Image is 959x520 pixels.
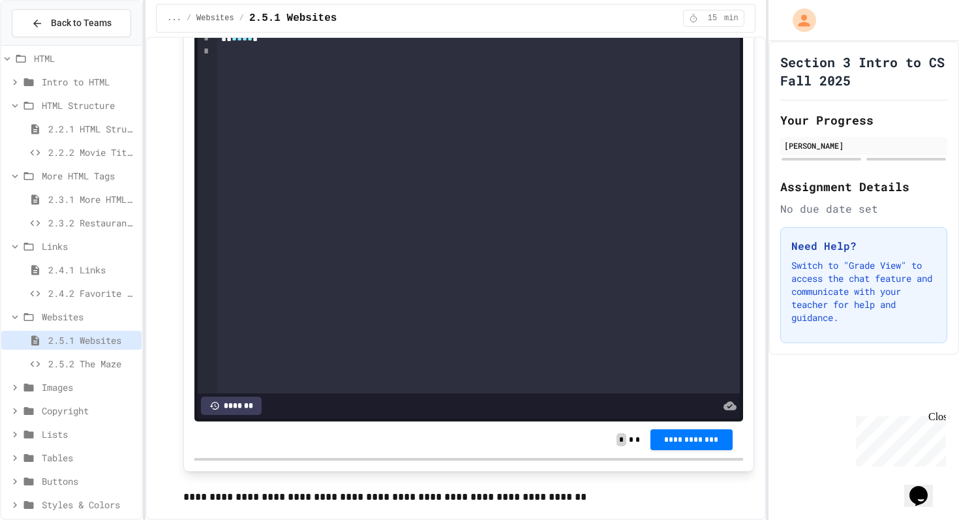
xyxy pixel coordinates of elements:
[48,286,136,300] span: 2.4.2 Favorite Links
[42,380,136,394] span: Images
[48,357,136,371] span: 2.5.2 The Maze
[779,5,819,35] div: My Account
[780,201,947,217] div: No due date set
[48,333,136,347] span: 2.5.1 Websites
[702,13,723,23] span: 15
[791,259,936,324] p: Switch to "Grade View" to access the chat feature and communicate with your teacher for help and ...
[42,310,136,324] span: Websites
[48,263,136,277] span: 2.4.1 Links
[780,177,947,196] h2: Assignment Details
[42,474,136,488] span: Buttons
[42,404,136,418] span: Copyright
[780,53,947,89] h1: Section 3 Intro to CS Fall 2025
[784,140,943,151] div: [PERSON_NAME]
[51,16,112,30] span: Back to Teams
[42,427,136,441] span: Lists
[239,13,244,23] span: /
[780,111,947,129] h2: Your Progress
[42,99,136,112] span: HTML Structure
[42,498,136,512] span: Styles & Colors
[12,9,131,37] button: Back to Teams
[724,13,738,23] span: min
[791,238,936,254] h3: Need Help?
[48,122,136,136] span: 2.2.1 HTML Structure
[5,5,90,83] div: Chat with us now!Close
[167,13,181,23] span: ...
[904,468,946,507] iframe: chat widget
[249,10,337,26] span: 2.5.1 Websites
[187,13,191,23] span: /
[851,411,946,466] iframe: chat widget
[42,75,136,89] span: Intro to HTML
[42,451,136,465] span: Tables
[42,169,136,183] span: More HTML Tags
[34,52,136,65] span: HTML
[48,192,136,206] span: 2.3.1 More HTML Tags
[42,239,136,253] span: Links
[48,216,136,230] span: 2.3.2 Restaurant Menu
[48,145,136,159] span: 2.2.2 Movie Title
[196,13,234,23] span: Websites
